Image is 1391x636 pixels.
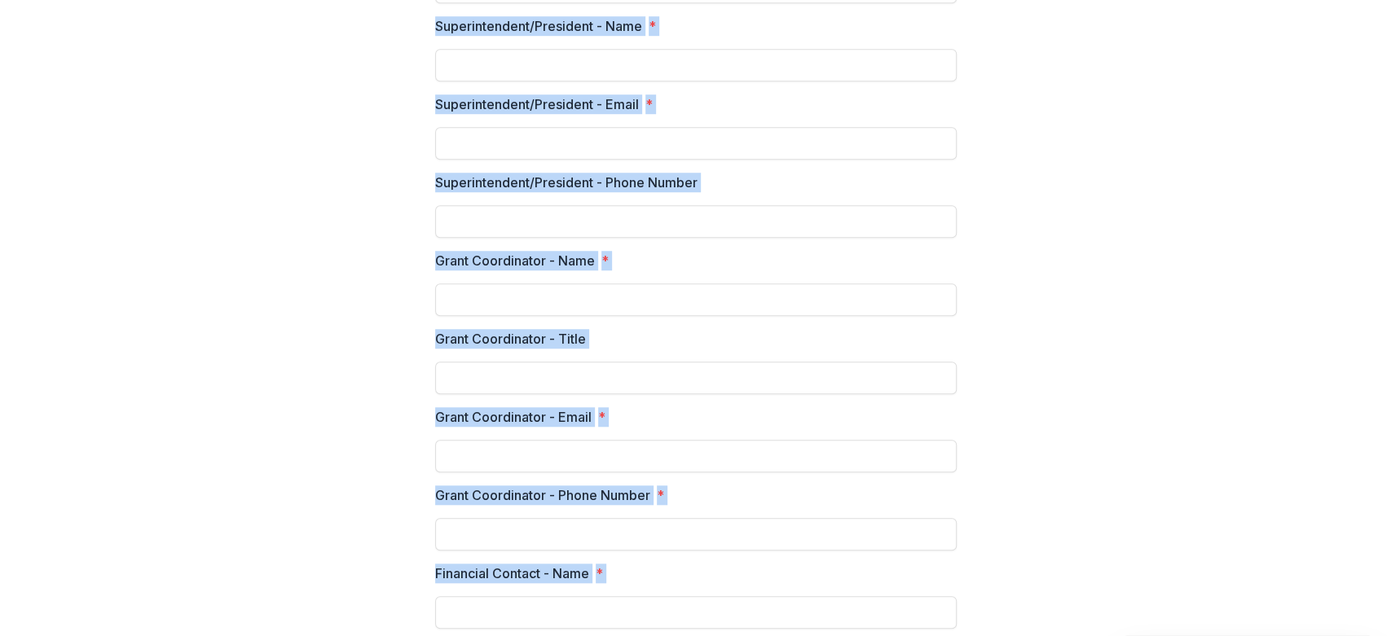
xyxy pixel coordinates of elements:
[435,564,589,583] p: Financial Contact - Name
[435,94,639,114] p: Superintendent/President - Email
[435,407,592,427] p: Grant Coordinator - Email
[435,485,650,505] p: Grant Coordinator - Phone Number
[435,251,595,270] p: Grant Coordinator - Name
[435,16,642,36] p: Superintendent/President - Name
[435,329,586,349] p: Grant Coordinator - Title
[435,173,698,192] p: Superintendent/President - Phone Number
